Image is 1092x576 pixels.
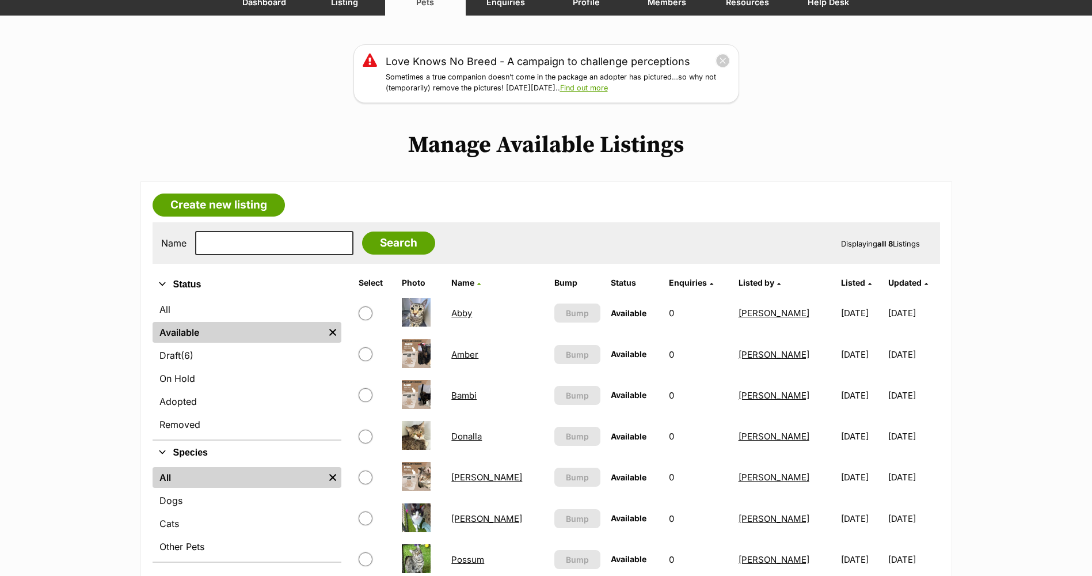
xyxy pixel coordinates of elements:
[554,386,601,405] button: Bump
[664,376,732,415] td: 0
[611,349,646,359] span: Available
[153,297,341,439] div: Status
[888,293,939,333] td: [DATE]
[716,54,730,68] button: close
[554,509,601,528] button: Bump
[153,467,324,488] a: All
[153,391,341,412] a: Adopted
[739,278,774,287] span: Listed by
[836,499,887,539] td: [DATE]
[451,431,482,442] a: Donalla
[324,322,341,343] a: Remove filter
[386,72,730,94] p: Sometimes a true companion doesn’t come in the package an adopter has pictured…so why not (tempor...
[566,389,589,401] span: Bump
[739,554,809,565] a: [PERSON_NAME]
[354,274,397,292] th: Select
[877,239,893,248] strong: all 8
[153,277,341,292] button: Status
[836,293,887,333] td: [DATE]
[888,416,939,456] td: [DATE]
[153,368,341,389] a: On Hold
[451,390,477,401] a: Bambi
[451,349,478,360] a: Amber
[566,471,589,483] span: Bump
[888,376,939,415] td: [DATE]
[739,308,809,319] a: [PERSON_NAME]
[888,499,939,539] td: [DATE]
[611,308,646,318] span: Available
[362,232,435,255] input: Search
[181,348,193,362] span: (6)
[739,472,809,483] a: [PERSON_NAME]
[836,335,887,374] td: [DATE]
[611,554,646,564] span: Available
[739,278,781,287] a: Listed by
[153,322,324,343] a: Available
[560,84,608,92] a: Find out more
[550,274,606,292] th: Bump
[739,349,809,360] a: [PERSON_NAME]
[611,513,646,523] span: Available
[451,472,522,483] a: [PERSON_NAME]
[153,536,341,557] a: Other Pets
[888,278,922,287] span: Updated
[611,431,646,441] span: Available
[669,278,713,287] a: Enquiries
[611,472,646,482] span: Available
[841,278,865,287] span: Listed
[451,278,481,287] a: Name
[841,239,920,248] span: Displaying Listings
[554,427,601,446] button: Bump
[739,431,809,442] a: [PERSON_NAME]
[161,238,187,248] label: Name
[566,554,589,566] span: Bump
[664,416,732,456] td: 0
[606,274,663,292] th: Status
[554,304,601,323] button: Bump
[566,348,589,361] span: Bump
[566,513,589,525] span: Bump
[324,467,341,488] a: Remove filter
[739,513,809,524] a: [PERSON_NAME]
[451,308,472,319] a: Abby
[836,376,887,415] td: [DATE]
[664,457,732,497] td: 0
[451,278,474,287] span: Name
[451,513,522,524] a: [PERSON_NAME]
[402,544,431,573] img: Possum
[888,335,939,374] td: [DATE]
[153,299,341,320] a: All
[664,335,732,374] td: 0
[153,345,341,366] a: Draft
[836,416,887,456] td: [DATE]
[554,468,601,487] button: Bump
[566,430,589,442] span: Bump
[664,293,732,333] td: 0
[566,307,589,319] span: Bump
[841,278,872,287] a: Listed
[153,513,341,534] a: Cats
[153,445,341,460] button: Species
[153,414,341,435] a: Removed
[888,457,939,497] td: [DATE]
[554,345,601,364] button: Bump
[451,554,484,565] a: Possum
[669,278,707,287] span: translation missing: en.admin.listings.index.attributes.enquiries
[888,278,928,287] a: Updated
[153,465,341,562] div: Species
[611,390,646,400] span: Available
[153,194,285,217] a: Create new listing
[836,457,887,497] td: [DATE]
[397,274,446,292] th: Photo
[739,390,809,401] a: [PERSON_NAME]
[664,499,732,539] td: 0
[554,550,601,569] button: Bump
[153,490,341,511] a: Dogs
[386,54,690,69] a: Love Knows No Breed - A campaign to challenge perceptions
